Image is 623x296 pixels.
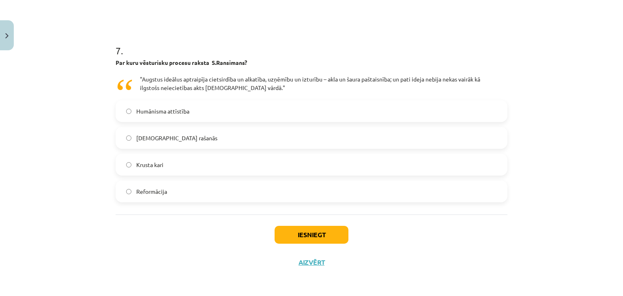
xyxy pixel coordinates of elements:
[126,135,131,141] input: [DEMOGRAPHIC_DATA] rašanās
[126,162,131,167] input: Krusta kari
[126,189,131,194] input: Reformācija
[116,31,507,56] h1: 7 .
[140,75,499,92] p: "Augstus ideālus aptraipīja cietsirdība un alkatība, uzņēmību un izturību – akla un šaura paštais...
[296,258,327,266] button: Aizvērt
[116,59,247,66] strong: Par kuru vēsturisku procesu raksta S.Ransimans?
[136,134,217,142] span: [DEMOGRAPHIC_DATA] rašanās
[136,187,167,196] span: Reformācija
[275,226,348,244] button: Iesniegt
[136,107,189,116] span: Humānisma attīstība
[136,161,163,169] span: Krusta kari
[5,33,9,39] img: icon-close-lesson-0947bae3869378f0d4975bcd49f059093ad1ed9edebbc8119c70593378902aed.svg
